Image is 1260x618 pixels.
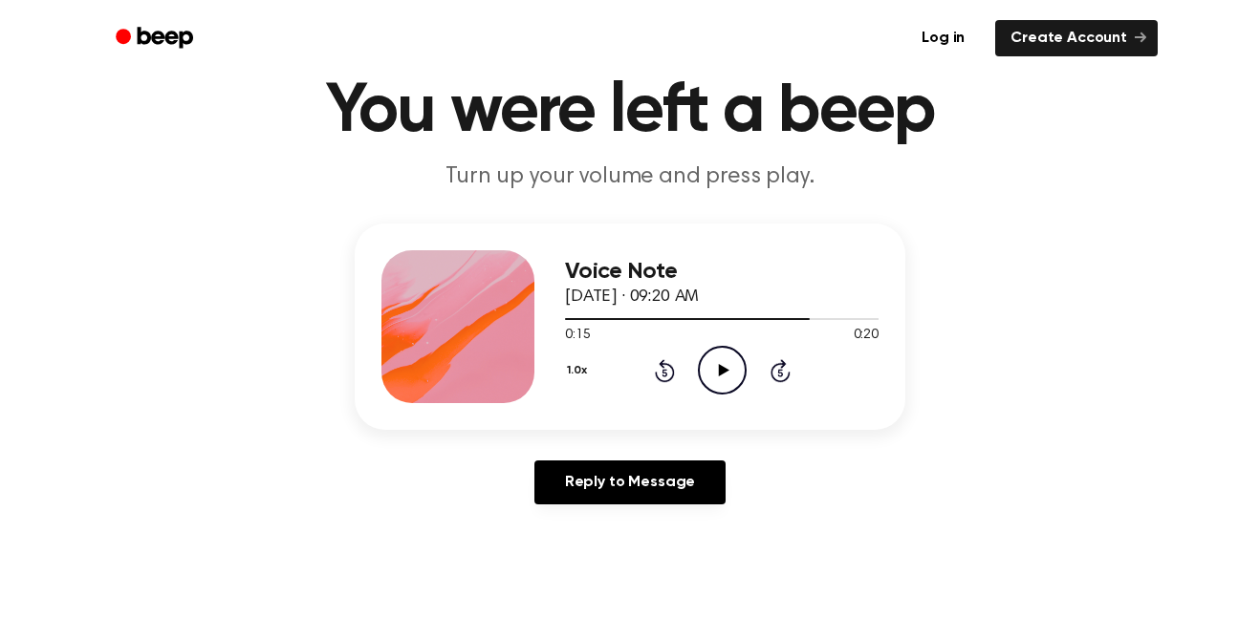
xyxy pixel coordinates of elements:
h3: Voice Note [565,259,879,285]
button: 1.0x [565,354,594,387]
a: Reply to Message [534,460,726,504]
a: Beep [102,20,210,57]
span: 0:15 [565,326,590,346]
a: Create Account [995,20,1158,56]
span: [DATE] · 09:20 AM [565,288,699,306]
p: Turn up your volume and press play. [263,161,997,193]
h1: You were left a beep [141,77,1119,146]
span: 0:20 [854,326,879,346]
a: Log in [902,16,984,60]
